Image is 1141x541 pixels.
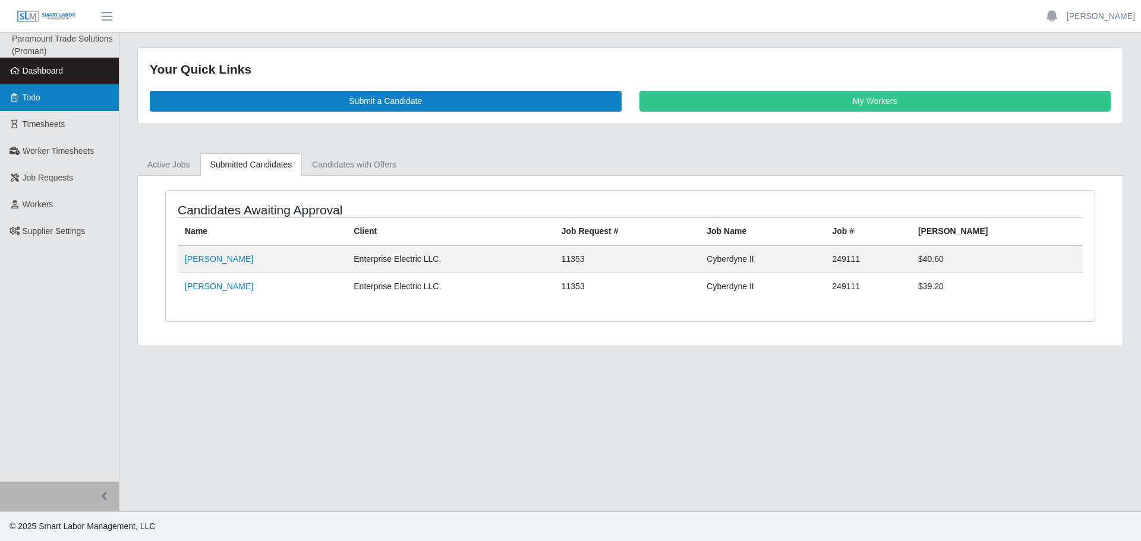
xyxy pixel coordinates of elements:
[699,273,825,300] td: Cyberdyne II
[554,217,700,245] th: Job Request #
[200,153,302,176] a: Submitted Candidates
[137,153,200,176] a: Active Jobs
[911,245,1083,273] td: $40.60
[554,245,700,273] td: 11353
[911,273,1083,300] td: $39.20
[178,203,544,217] h4: Candidates Awaiting Approval
[699,245,825,273] td: Cyberdyne II
[23,200,53,209] span: Workers
[23,226,86,236] span: Supplier Settings
[23,173,74,182] span: Job Requests
[302,153,406,176] a: Candidates with Offers
[639,91,1111,112] a: My Workers
[346,217,554,245] th: Client
[825,245,910,273] td: 249111
[346,273,554,300] td: Enterprise Electric LLC.
[23,66,64,75] span: Dashboard
[17,10,76,23] img: SLM Logo
[1067,10,1135,23] a: [PERSON_NAME]
[178,217,346,245] th: Name
[23,146,94,156] span: Worker Timesheets
[699,217,825,245] th: Job Name
[10,521,155,531] span: © 2025 Smart Labor Management, LLC
[23,119,65,129] span: Timesheets
[12,34,113,56] span: Paramount Trade Solutions (Proman)
[911,217,1083,245] th: [PERSON_NAME]
[185,254,253,264] a: [PERSON_NAME]
[554,273,700,300] td: 11353
[150,60,1111,79] div: Your Quick Links
[23,93,40,102] span: Todo
[825,217,910,245] th: Job #
[825,273,910,300] td: 249111
[150,91,622,112] a: Submit a Candidate
[185,281,253,291] a: [PERSON_NAME]
[346,245,554,273] td: Enterprise Electric LLC.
